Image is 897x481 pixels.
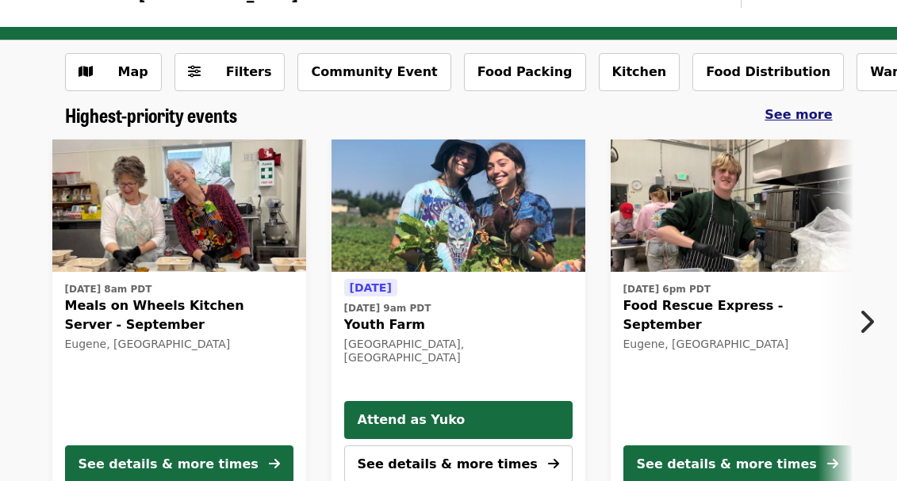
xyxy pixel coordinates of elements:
button: Attend as Yuko [344,401,573,439]
time: [DATE] 8am PDT [65,282,152,296]
span: Meals on Wheels Kitchen Server - September [65,296,293,334]
span: [DATE] [350,281,392,294]
button: Food Distribution [692,53,844,91]
div: See details & more times [79,455,259,474]
time: [DATE] 9am PDT [344,301,431,315]
div: Eugene, [GEOGRAPHIC_DATA] [623,338,852,351]
span: See more [765,107,832,122]
i: map icon [79,64,93,79]
a: Youth Farm [332,139,585,273]
div: [GEOGRAPHIC_DATA], [GEOGRAPHIC_DATA] [344,338,573,365]
time: [DATE] 6pm PDT [623,282,711,296]
span: Filters [226,64,272,79]
div: See details & more times [637,455,817,474]
button: Next item [845,300,897,344]
div: Highest-priority events [52,104,845,127]
img: Meals on Wheels Kitchen Server - September organized by FOOD For Lane County [52,139,306,273]
span: Food Rescue Express - September [623,296,852,334]
i: arrow-right icon [269,456,280,471]
a: Highest-priority events [65,104,237,127]
span: See details & more times [358,456,538,471]
button: Show map view [65,53,162,91]
i: arrow-right icon [548,456,559,471]
span: Highest-priority events [65,101,237,128]
span: Map [118,64,148,79]
button: Community Event [297,53,450,91]
span: Youth Farm [344,315,573,334]
i: sliders-h icon [188,64,201,79]
a: See more [765,105,832,124]
button: Food Packing [464,53,586,91]
span: Attend as Yuko [358,410,559,429]
button: Kitchen [599,53,680,91]
i: chevron-right icon [858,307,874,337]
button: Filters (0 selected) [174,53,286,91]
div: Eugene, [GEOGRAPHIC_DATA] [65,338,293,351]
a: See details for "Youth Farm" [344,278,573,368]
img: Youth Farm organized by FOOD For Lane County [332,139,585,273]
img: Food Rescue Express - September organized by FOOD For Lane County [611,139,864,273]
